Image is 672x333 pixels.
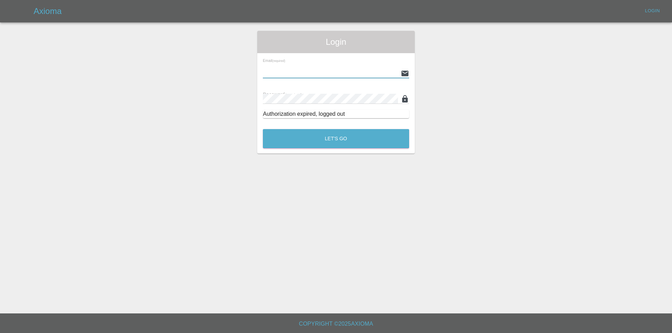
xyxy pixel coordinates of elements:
button: Let's Go [263,129,409,148]
small: (required) [272,59,285,63]
span: Email [263,58,285,63]
div: Authorization expired, logged out [263,110,409,118]
h6: Copyright © 2025 Axioma [6,319,666,329]
a: Login [641,6,664,16]
small: (required) [285,93,302,97]
h5: Axioma [34,6,62,17]
span: Password [263,92,302,97]
span: Login [263,36,409,48]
